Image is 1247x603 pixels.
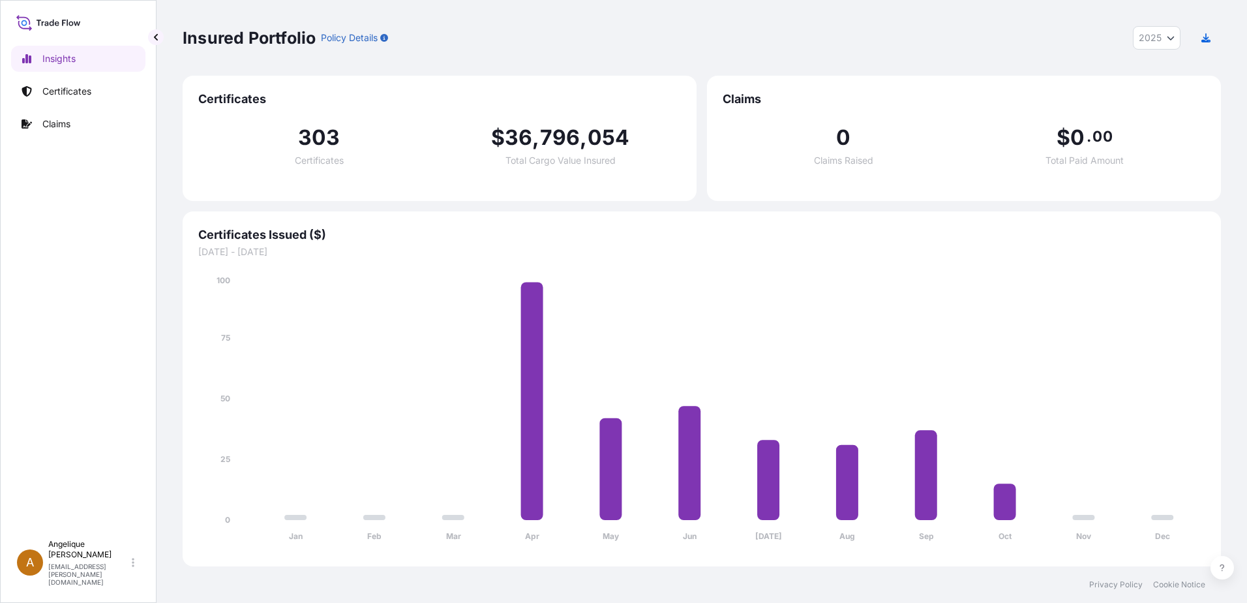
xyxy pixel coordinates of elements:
[1153,580,1205,590] a: Cookie Notice
[289,531,303,541] tspan: Jan
[42,117,70,131] p: Claims
[839,531,855,541] tspan: Aug
[225,515,230,525] tspan: 0
[505,127,532,148] span: 36
[42,85,91,98] p: Certificates
[1070,127,1085,148] span: 0
[48,539,129,560] p: Angelique [PERSON_NAME]
[723,91,1205,107] span: Claims
[1089,580,1143,590] a: Privacy Policy
[446,531,461,541] tspan: Mar
[48,563,129,586] p: [EMAIL_ADDRESS][PERSON_NAME][DOMAIN_NAME]
[198,91,681,107] span: Certificates
[505,156,616,165] span: Total Cargo Value Insured
[814,156,873,165] span: Claims Raised
[540,127,580,148] span: 796
[1133,26,1180,50] button: Year Selector
[183,27,316,48] p: Insured Portfolio
[580,127,587,148] span: ,
[42,52,76,65] p: Insights
[221,333,230,343] tspan: 75
[1139,31,1162,44] span: 2025
[603,531,620,541] tspan: May
[532,127,539,148] span: ,
[1087,131,1091,142] span: .
[198,245,1205,258] span: [DATE] - [DATE]
[836,127,850,148] span: 0
[755,531,782,541] tspan: [DATE]
[525,531,539,541] tspan: Apr
[1092,131,1112,142] span: 00
[295,156,344,165] span: Certificates
[683,531,697,541] tspan: Jun
[367,531,382,541] tspan: Feb
[220,454,230,464] tspan: 25
[1155,531,1170,541] tspan: Dec
[11,46,145,72] a: Insights
[11,111,145,137] a: Claims
[220,394,230,403] tspan: 50
[298,127,340,148] span: 303
[1045,156,1124,165] span: Total Paid Amount
[11,78,145,104] a: Certificates
[999,531,1012,541] tspan: Oct
[198,227,1205,243] span: Certificates Issued ($)
[1076,531,1092,541] tspan: Nov
[26,556,34,569] span: A
[491,127,505,148] span: $
[1057,127,1070,148] span: $
[919,531,934,541] tspan: Sep
[217,275,230,285] tspan: 100
[321,31,378,44] p: Policy Details
[588,127,630,148] span: 054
